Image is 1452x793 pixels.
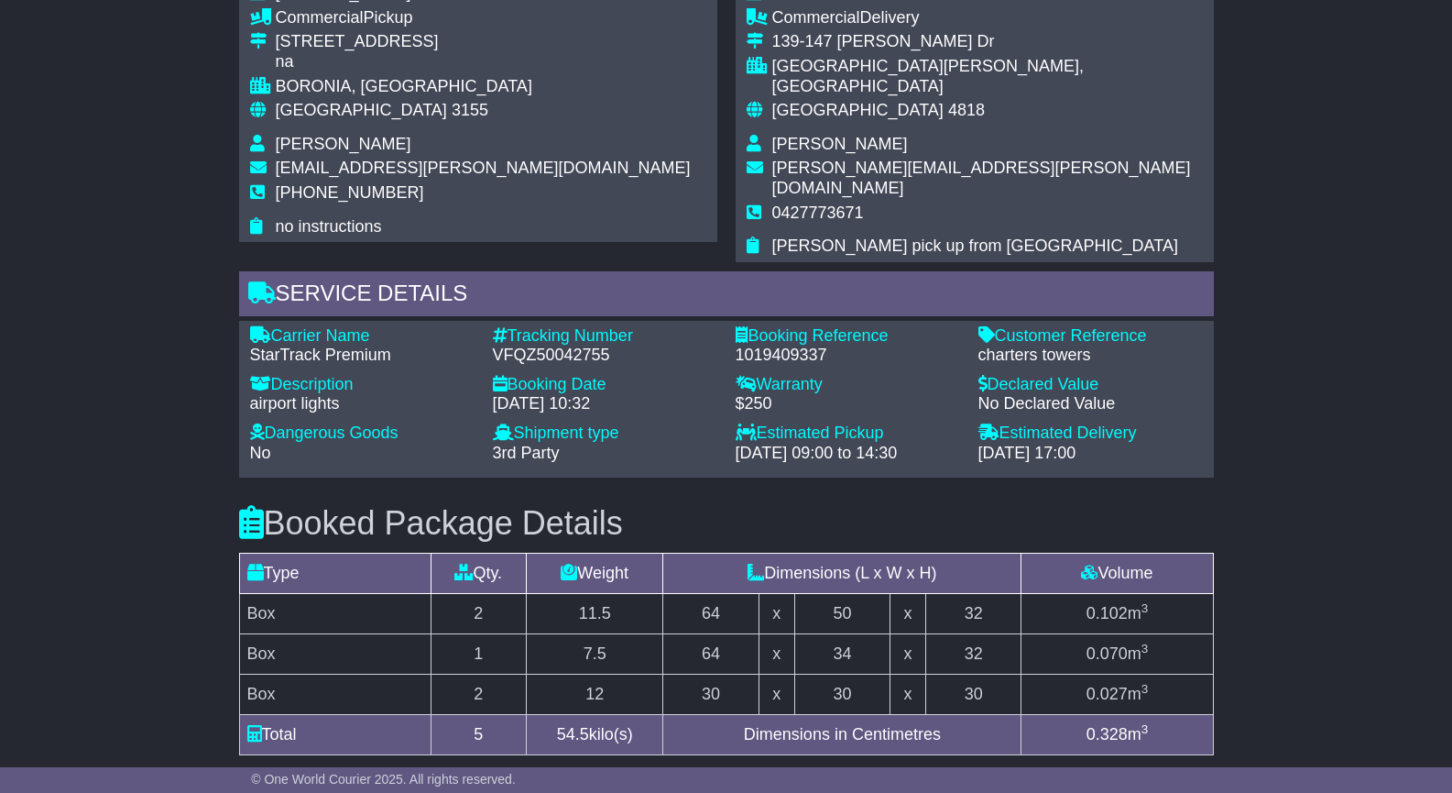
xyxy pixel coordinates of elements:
td: 30 [663,674,759,714]
td: 1 [431,633,527,674]
span: 0.070 [1086,644,1128,663]
td: x [890,633,926,674]
td: Volume [1021,553,1213,593]
td: kilo(s) [527,714,663,754]
td: 32 [925,633,1021,674]
td: x [759,633,794,674]
td: 30 [794,674,890,714]
div: $250 [736,394,960,414]
td: Dimensions in Centimetres [663,714,1021,754]
td: 2 [431,674,527,714]
td: 64 [663,593,759,633]
td: x [890,593,926,633]
td: m [1021,593,1213,633]
div: Customer Reference [978,326,1203,347]
span: [EMAIL_ADDRESS][PERSON_NAME][DOMAIN_NAME] [276,159,691,177]
div: Tracking Number [493,326,717,347]
span: 0.102 [1086,604,1128,622]
span: [GEOGRAPHIC_DATA] [276,101,447,119]
td: Weight [527,553,663,593]
span: [PERSON_NAME] [772,135,908,153]
td: Box [239,633,431,674]
span: no instructions [276,217,382,236]
span: 4818 [948,101,985,119]
td: 64 [663,633,759,674]
td: 2 [431,593,527,633]
div: charters towers [978,346,1203,366]
td: 11.5 [527,593,663,633]
div: 139-147 [PERSON_NAME] Dr [772,32,1203,52]
td: 5 [431,714,527,754]
div: Booking Date [493,375,717,395]
span: [PHONE_NUMBER] [276,183,424,202]
span: 54.5 [557,725,589,743]
td: m [1021,714,1213,754]
div: [STREET_ADDRESS] [276,32,691,52]
span: [PERSON_NAME] [276,135,411,153]
td: 12 [527,674,663,714]
td: x [759,674,794,714]
td: 34 [794,633,890,674]
span: 3rd Party [493,444,560,462]
div: [DATE] 09:00 to 14:30 [736,444,960,464]
div: Estimated Pickup [736,424,960,444]
div: Booking Reference [736,326,960,347]
div: [DATE] 17:00 [978,444,1203,464]
div: Pickup [276,8,691,28]
div: 1019409337 [736,346,960,366]
span: No [250,444,271,462]
div: Delivery [772,8,1203,28]
td: x [890,674,926,714]
div: Declared Value [978,375,1203,395]
sup: 3 [1141,601,1149,615]
span: 3155 [452,101,488,119]
td: 7.5 [527,633,663,674]
div: Carrier Name [250,326,475,347]
div: Warranty [736,375,960,395]
div: VFQZ50042755 [493,346,717,366]
div: No Declared Value [978,394,1203,414]
span: Commercial [276,8,364,27]
span: 0.328 [1086,725,1128,743]
div: Service Details [239,271,1214,321]
td: Qty. [431,553,527,593]
td: m [1021,674,1213,714]
td: Type [239,553,431,593]
span: Commercial [772,8,860,27]
span: 0.027 [1086,685,1128,703]
sup: 3 [1141,642,1149,655]
h3: Booked Package Details [239,505,1214,542]
div: Dangerous Goods [250,424,475,444]
div: StarTrack Premium [250,346,475,366]
td: 30 [925,674,1021,714]
div: Description [250,375,475,395]
sup: 3 [1141,682,1149,696]
div: airport lights [250,394,475,414]
div: Shipment type [493,424,717,444]
span: © One World Courier 2025. All rights reserved. [251,772,516,787]
td: m [1021,633,1213,674]
span: [PERSON_NAME][EMAIL_ADDRESS][PERSON_NAME][DOMAIN_NAME] [772,159,1191,197]
td: Box [239,593,431,633]
td: Dimensions (L x W x H) [663,553,1021,593]
td: Box [239,674,431,714]
td: Total [239,714,431,754]
div: Estimated Delivery [978,424,1203,444]
div: [DATE] 10:32 [493,394,717,414]
div: na [276,52,691,72]
td: x [759,593,794,633]
span: 0427773671 [772,204,864,222]
div: BORONIA, [GEOGRAPHIC_DATA] [276,77,691,97]
div: [GEOGRAPHIC_DATA][PERSON_NAME], [GEOGRAPHIC_DATA] [772,57,1203,96]
span: [PERSON_NAME] pick up from [GEOGRAPHIC_DATA] [772,237,1178,255]
span: [GEOGRAPHIC_DATA] [772,101,944,119]
sup: 3 [1141,722,1149,736]
td: 50 [794,593,890,633]
td: 32 [925,593,1021,633]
